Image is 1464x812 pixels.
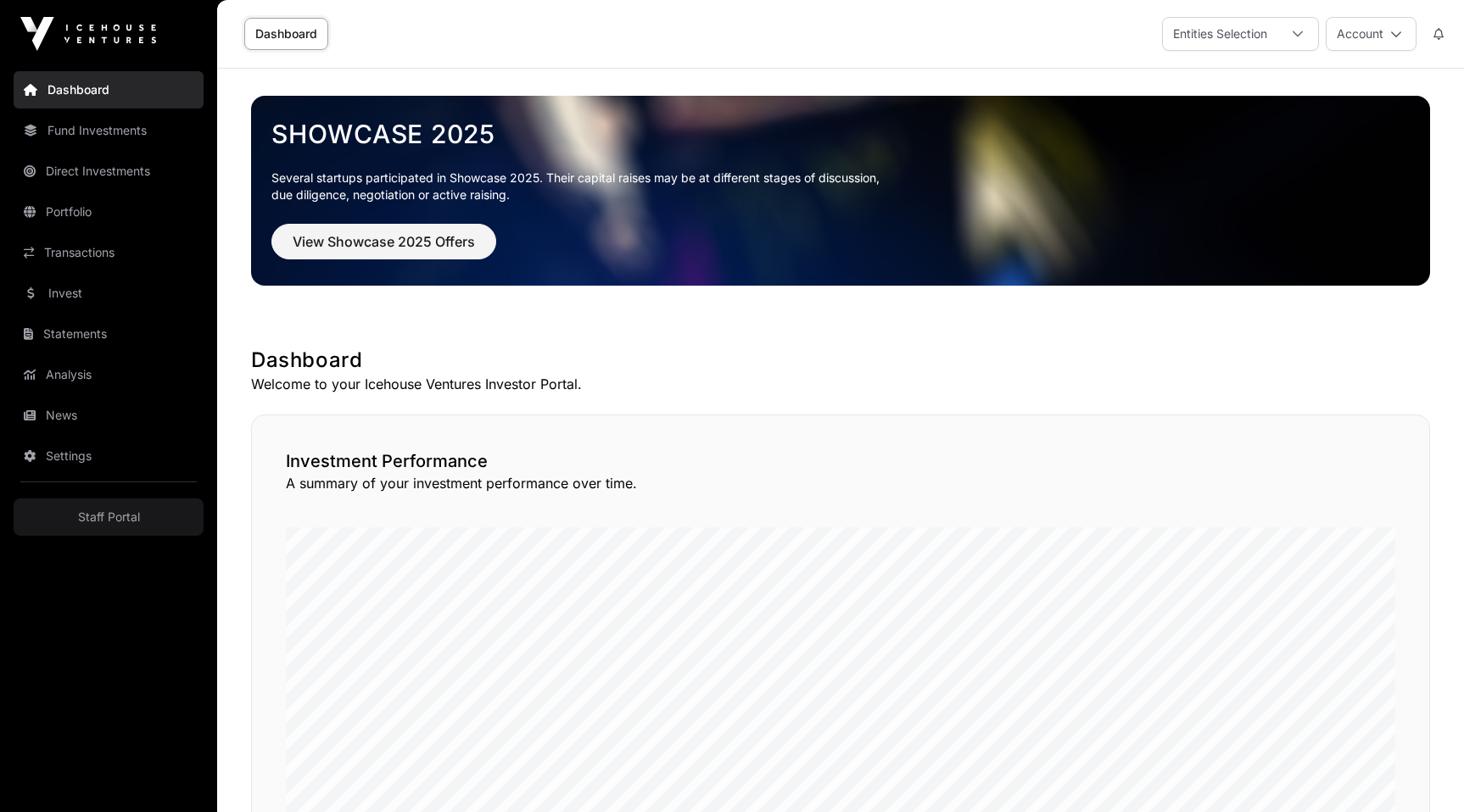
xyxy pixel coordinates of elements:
[293,231,475,252] span: View Showcase 2025 Offers
[271,224,496,259] button: View Showcase 2025 Offers
[1326,17,1417,51] button: Account
[14,275,204,312] a: Invest
[271,170,1410,203] p: Several startups participated in Showcase 2025. Their capital raises may be at different stages o...
[271,119,1410,149] a: Showcase 2025
[14,397,204,434] a: News
[251,347,1430,374] h1: Dashboard
[14,193,204,231] a: Portfolio
[14,234,204,271] a: Transactions
[14,153,204,190] a: Direct Investments
[251,374,1430,394] p: Welcome to your Icehouse Ventures Investor Portal.
[271,241,496,258] a: View Showcase 2025 Offers
[14,315,204,353] a: Statements
[251,96,1430,286] img: Showcase 2025
[286,473,1395,493] p: A summary of your investment performance over time.
[14,356,204,393] a: Analysis
[244,18,328,50] a: Dashboard
[1163,18,1277,50] div: Entities Selection
[14,498,204,536] a: Staff Portal
[20,17,156,51] img: Icehouse Ventures Logo
[286,449,1395,473] h2: Investment Performance
[14,112,204,149] a: Fund Investments
[14,437,204,475] a: Settings
[14,71,204,108] a: Dashboard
